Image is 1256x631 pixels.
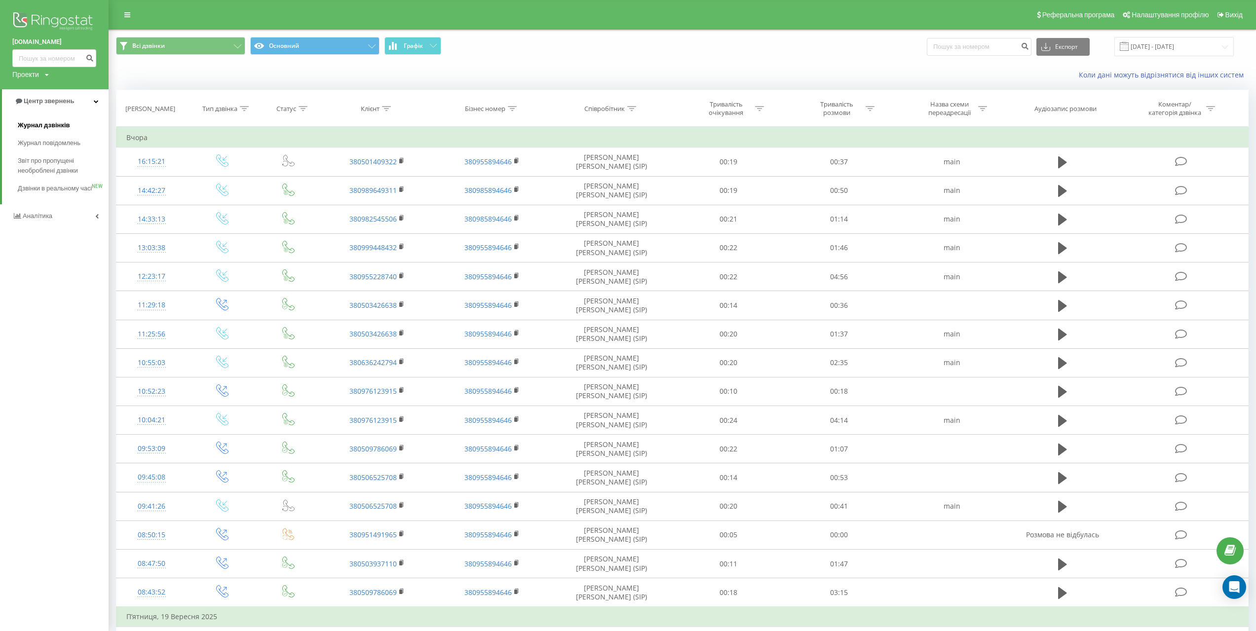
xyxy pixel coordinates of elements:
a: 380955894646 [464,473,512,482]
td: [PERSON_NAME] [PERSON_NAME] (SIP) [549,348,673,377]
a: 380503937110 [349,559,397,568]
a: 380636242794 [349,358,397,367]
a: 380985894646 [464,214,512,223]
td: [PERSON_NAME] [PERSON_NAME] (SIP) [549,320,673,348]
div: 14:42:27 [126,181,177,200]
div: Тип дзвінка [202,105,237,113]
span: Журнал дзвінків [18,120,70,130]
a: 380503426638 [349,329,397,338]
a: 380976123915 [349,415,397,425]
a: [DOMAIN_NAME] [12,37,96,47]
a: 380955894646 [464,157,512,166]
div: Співробітник [584,105,625,113]
a: 380955894646 [464,415,512,425]
img: Ringostat logo [12,10,96,35]
td: main [894,233,1009,262]
div: 12:23:17 [126,267,177,286]
a: 380951491965 [349,530,397,539]
td: 00:36 [784,291,894,320]
td: [PERSON_NAME] [PERSON_NAME] (SIP) [549,435,673,463]
input: Пошук за номером [12,49,96,67]
td: [PERSON_NAME] [PERSON_NAME] (SIP) [549,205,673,233]
div: Статус [276,105,296,113]
a: 380509786069 [349,588,397,597]
div: Назва схеми переадресації [923,100,976,117]
td: 00:22 [673,233,784,262]
td: 00:20 [673,320,784,348]
a: 380955894646 [464,272,512,281]
a: 380955228740 [349,272,397,281]
a: 380509786069 [349,444,397,453]
button: Експорт [1036,38,1090,56]
span: Вихід [1225,11,1243,19]
td: [PERSON_NAME] [PERSON_NAME] (SIP) [549,176,673,205]
td: [PERSON_NAME] [PERSON_NAME] (SIP) [549,492,673,520]
td: 00:24 [673,406,784,435]
span: Розмова не відбулась [1026,530,1099,539]
a: 380955894646 [464,588,512,597]
td: 00:18 [673,578,784,607]
td: 00:22 [673,262,784,291]
div: Open Intercom Messenger [1222,575,1246,599]
div: 09:41:26 [126,497,177,516]
a: 380955894646 [464,329,512,338]
a: 380982545506 [349,214,397,223]
a: 380976123915 [349,386,397,396]
td: main [894,262,1009,291]
td: 01:37 [784,320,894,348]
div: 10:55:03 [126,353,177,372]
a: 380955894646 [464,444,512,453]
div: 13:03:38 [126,238,177,258]
span: Журнал повідомлень [18,138,80,148]
a: 380955894646 [464,358,512,367]
div: 11:25:56 [126,325,177,344]
div: 08:43:52 [126,583,177,602]
td: 04:56 [784,262,894,291]
td: [PERSON_NAME] [PERSON_NAME] (SIP) [549,233,673,262]
div: 14:33:13 [126,210,177,229]
td: 00:20 [673,492,784,520]
div: 11:29:18 [126,296,177,315]
div: Проекти [12,70,39,79]
td: 01:07 [784,435,894,463]
span: Аналiтика [23,212,52,220]
button: Всі дзвінки [116,37,245,55]
td: 00:18 [784,377,894,406]
span: Дзвінки в реальному часі [18,184,92,193]
td: 00:10 [673,377,784,406]
td: П’ятниця, 19 Вересня 2025 [116,607,1249,627]
td: Вчора [116,128,1249,148]
a: 380955894646 [464,386,512,396]
a: Журнал дзвінків [18,116,109,134]
td: main [894,320,1009,348]
a: 380506525708 [349,501,397,511]
td: 03:15 [784,578,894,607]
a: 380501409322 [349,157,397,166]
td: [PERSON_NAME] [PERSON_NAME] (SIP) [549,291,673,320]
div: 10:52:23 [126,382,177,401]
div: 09:45:08 [126,468,177,487]
td: 01:47 [784,550,894,578]
a: Центр звернень [2,89,109,113]
td: 00:19 [673,148,784,176]
td: 00:00 [784,520,894,549]
div: 16:15:21 [126,152,177,171]
td: 00:50 [784,176,894,205]
a: 380955894646 [464,530,512,539]
a: 380955894646 [464,559,512,568]
td: 00:21 [673,205,784,233]
a: 380955894646 [464,243,512,252]
a: 380999448432 [349,243,397,252]
span: Графік [404,42,423,49]
td: 00:19 [673,176,784,205]
td: main [894,205,1009,233]
td: [PERSON_NAME] [PERSON_NAME] (SIP) [549,463,673,492]
td: [PERSON_NAME] [PERSON_NAME] (SIP) [549,148,673,176]
div: Аудіозапис розмови [1034,105,1097,113]
div: Тривалість очікування [700,100,753,117]
a: 380985894646 [464,186,512,195]
td: 00:20 [673,348,784,377]
a: 380955894646 [464,300,512,310]
td: 01:46 [784,233,894,262]
a: 380506525708 [349,473,397,482]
